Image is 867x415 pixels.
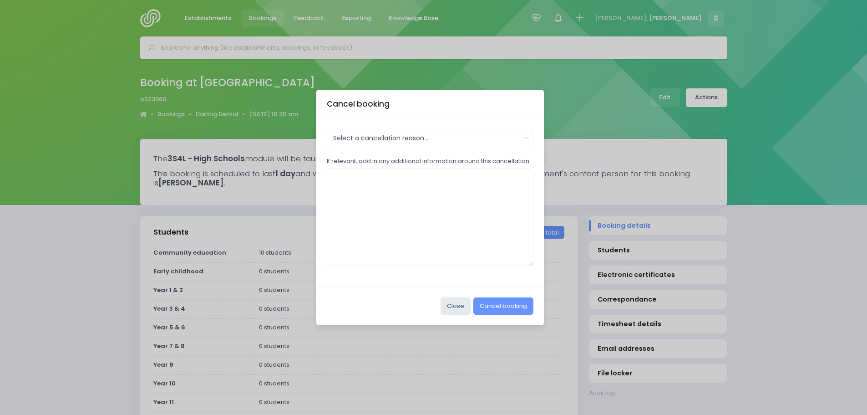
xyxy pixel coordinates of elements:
[327,98,390,110] h5: Cancel booking
[333,133,522,143] div: Select a cancellation reason...
[327,130,534,146] button: Select a cancellation reason...
[473,297,533,315] button: Cancel booking
[441,297,471,315] button: Close
[327,157,529,166] label: If relevant, add in any additional information around this cancellation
